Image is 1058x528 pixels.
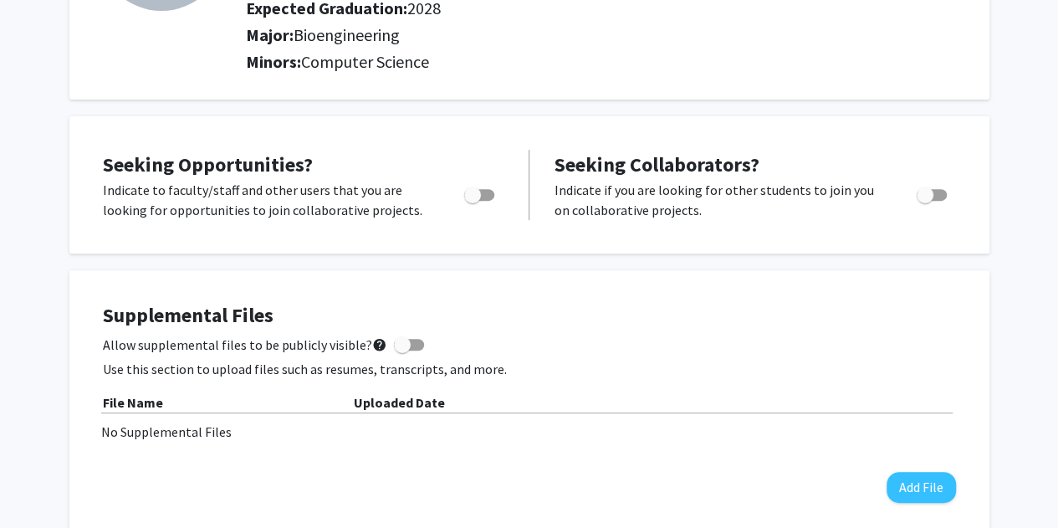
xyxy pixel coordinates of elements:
span: Seeking Opportunities? [103,151,313,177]
h2: Minors: [246,52,959,72]
span: Computer Science [301,51,429,72]
div: Toggle [910,180,956,205]
p: Indicate if you are looking for other students to join you on collaborative projects. [555,180,885,220]
b: File Name [103,394,163,411]
h2: Major: [246,25,959,45]
span: Seeking Collaborators? [555,151,759,177]
div: No Supplemental Files [101,422,958,442]
b: Uploaded Date [354,394,445,411]
p: Indicate to faculty/staff and other users that you are looking for opportunities to join collabor... [103,180,432,220]
p: Use this section to upload files such as resumes, transcripts, and more. [103,359,956,379]
span: Bioengineering [294,24,400,45]
span: Allow supplemental files to be publicly visible? [103,335,387,355]
h4: Supplemental Files [103,304,956,328]
mat-icon: help [372,335,387,355]
div: Toggle [457,180,503,205]
iframe: Chat [13,453,71,515]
